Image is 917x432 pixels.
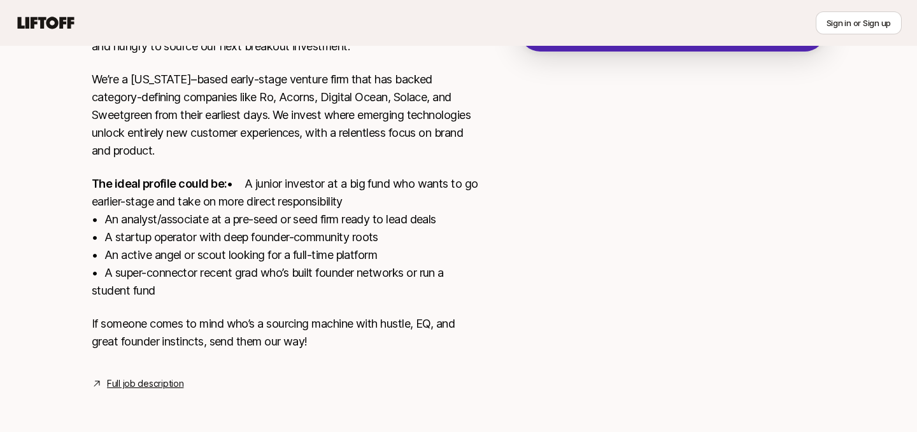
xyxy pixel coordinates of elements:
strong: The ideal profile could be: [92,177,227,190]
button: Sign in or Sign up [816,11,902,34]
p: We’re a [US_STATE]–based early-stage venture firm that has backed category-defining companies lik... [92,71,479,160]
a: Full job description [107,376,183,391]
p: • A junior investor at a big fund who wants to go earlier-stage and take on more direct responsib... [92,175,479,300]
p: If someone comes to mind who’s a sourcing machine with hustle, EQ, and great founder instincts, s... [92,315,479,351]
